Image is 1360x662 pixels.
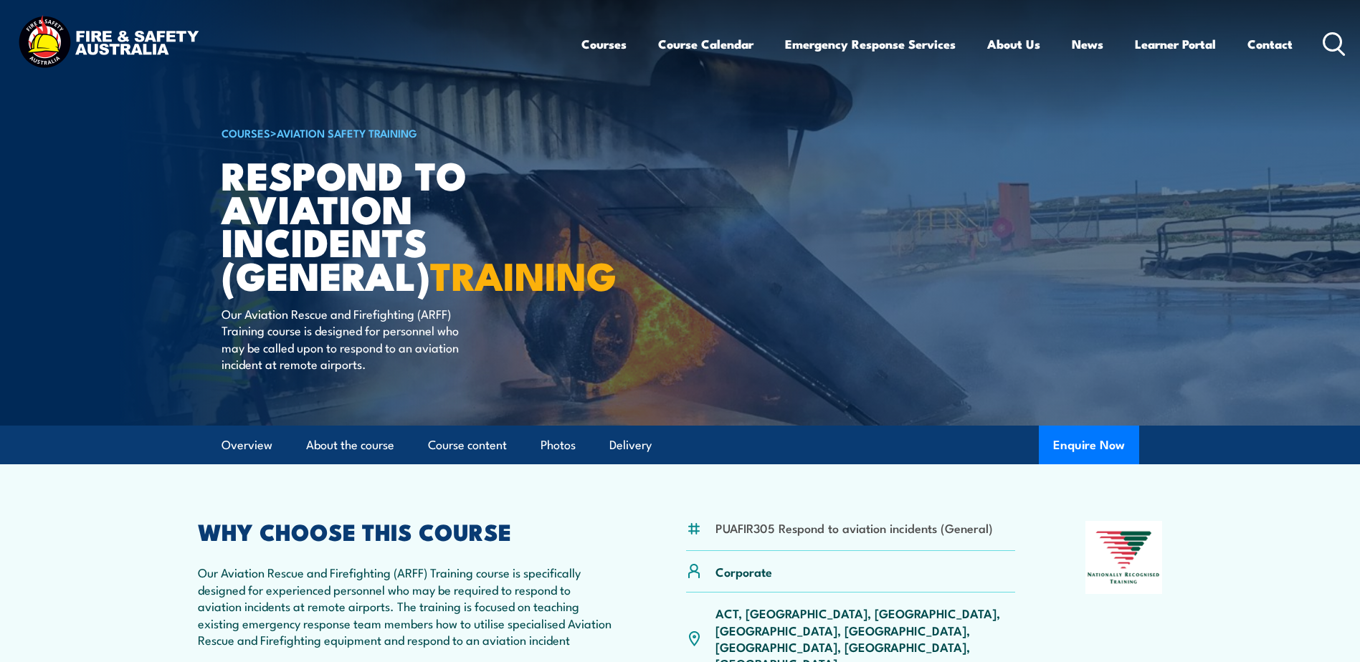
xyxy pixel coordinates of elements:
[1039,426,1139,464] button: Enquire Now
[987,25,1040,63] a: About Us
[1247,25,1293,63] a: Contact
[715,563,772,580] p: Corporate
[222,426,272,464] a: Overview
[428,426,507,464] a: Course content
[1135,25,1216,63] a: Learner Portal
[222,125,270,140] a: COURSES
[541,426,576,464] a: Photos
[277,125,417,140] a: Aviation Safety Training
[609,426,652,464] a: Delivery
[198,564,617,648] p: Our Aviation Rescue and Firefighting (ARFF) Training course is specifically designed for experien...
[1072,25,1103,63] a: News
[222,124,576,141] h6: >
[715,519,993,536] li: PUAFIR305 Respond to aviation incidents (General)
[222,158,576,292] h1: Respond to Aviation Incidents (General)
[1085,521,1163,594] img: Nationally Recognised Training logo.
[222,305,483,373] p: Our Aviation Rescue and Firefighting (ARFF) Training course is designed for personnel who may be ...
[785,25,956,63] a: Emergency Response Services
[198,521,617,541] h2: WHY CHOOSE THIS COURSE
[430,244,617,304] strong: TRAINING
[306,426,394,464] a: About the course
[581,25,627,63] a: Courses
[658,25,753,63] a: Course Calendar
